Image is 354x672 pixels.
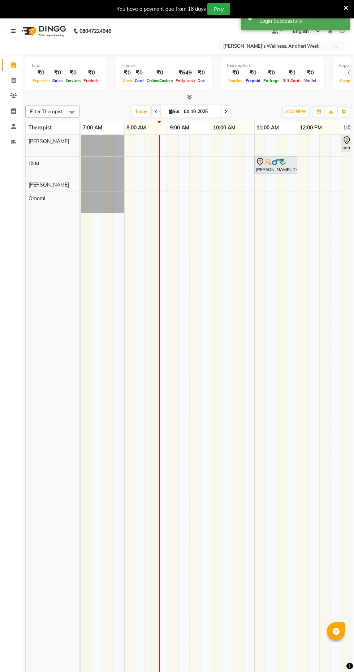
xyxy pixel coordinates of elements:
[51,78,64,83] span: Sales
[29,195,45,202] span: Omomi
[18,21,68,41] img: logo
[283,107,308,117] button: ADD NEW
[29,160,39,166] span: Rina
[167,109,182,114] span: Sat
[145,78,174,83] span: Online/Custom
[303,78,318,83] span: Wallet
[324,643,347,665] iframe: chat widget
[121,69,133,77] div: ₹0
[174,78,196,83] span: Petty cash
[29,124,52,131] span: Therapist
[125,123,148,133] a: 8:00 AM
[133,78,145,83] span: Card
[117,5,206,13] div: You have a payment due from 16 days
[227,63,318,69] div: Redemption
[51,69,64,77] div: ₹0
[31,69,51,77] div: ₹0
[133,69,145,77] div: ₹0
[31,78,51,83] span: Expenses
[227,78,244,83] span: Voucher
[31,63,101,69] div: Total
[64,78,82,83] span: Services
[262,69,281,77] div: ₹0
[79,21,111,41] b: 08047224946
[29,181,69,188] span: [PERSON_NAME]
[82,69,101,77] div: ₹0
[255,123,281,133] a: 11:00 AM
[303,69,318,77] div: ₹0
[182,106,218,117] input: 2025-10-04
[196,69,206,77] div: ₹0
[285,109,306,114] span: ADD NEW
[196,78,206,83] span: Due
[227,69,244,77] div: ₹0
[132,106,150,117] span: Today
[121,63,206,69] div: Finance
[211,123,237,133] a: 10:00 AM
[244,69,262,77] div: ₹0
[174,69,196,77] div: ₹649
[281,78,303,83] span: Gift Cards
[64,69,82,77] div: ₹0
[298,123,324,133] a: 12:00 PM
[29,138,69,145] span: [PERSON_NAME]
[145,69,174,77] div: ₹0
[281,69,303,77] div: ₹0
[262,78,281,83] span: Package
[81,123,104,133] a: 7:00 AM
[168,123,191,133] a: 9:00 AM
[121,78,133,83] span: Cash
[255,158,297,173] div: [PERSON_NAME], TK03, 11:00 AM-12:00 PM, [DATE] Offer 60 Min
[207,3,230,15] button: Pay
[259,17,344,25] div: Login Successfully.
[244,78,262,83] span: Prepaid
[30,108,63,114] span: Filter Therapist
[82,78,101,83] span: Products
